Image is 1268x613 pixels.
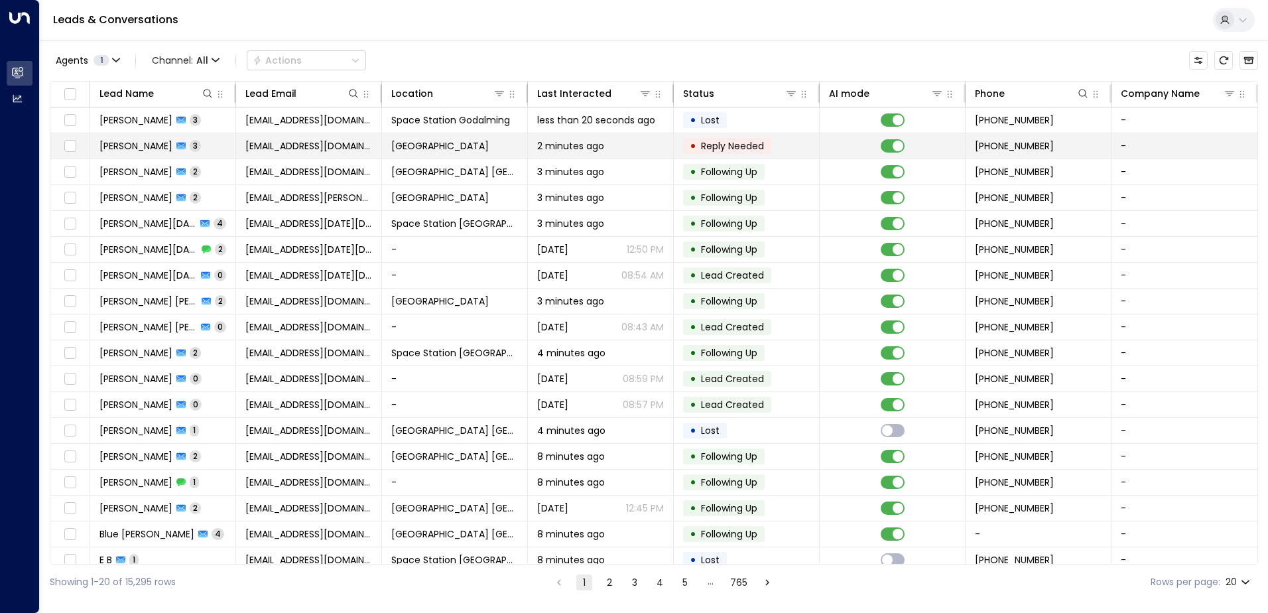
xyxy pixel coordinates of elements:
button: Actions [247,50,366,70]
span: +447387929310 [975,165,1054,178]
span: Alexandra Popescu [99,372,172,385]
span: 1 [190,425,199,436]
td: - [1111,159,1257,184]
span: 4 minutes ago [537,424,605,437]
p: 08:59 PM [623,372,664,385]
td: - [1111,340,1257,366]
span: 0 [214,321,226,332]
span: Samira Jane [99,295,198,308]
span: Toggle select row [62,397,78,413]
span: 0 [190,399,202,410]
div: • [690,549,696,571]
span: 8 minutes ago [537,476,605,489]
span: Following Up [701,217,757,230]
button: Channel:All [147,51,225,70]
div: • [690,445,696,468]
span: Agents [56,56,88,65]
span: Refresh [1214,51,1233,70]
span: Toggle select row [62,241,78,258]
span: Srilu Pola [99,217,196,230]
td: - [966,521,1111,547]
span: Yesterday [537,320,568,334]
span: Space Station Castle Bromwich [391,527,518,541]
div: … [702,575,718,590]
span: 4 [214,218,226,229]
span: less than 20 seconds ago [537,113,655,127]
span: Samira Jane [99,320,197,334]
div: • [690,264,696,287]
p: 08:57 PM [623,398,664,411]
div: Last Interacted [537,86,611,102]
span: Blue Malhi [99,527,194,541]
span: Alexandra Avery [99,450,172,463]
span: Toggle select row [62,448,78,465]
span: +447935246312 [975,320,1054,334]
span: 3 minutes ago [537,295,604,308]
span: alexa5popescu@gmail.com [245,346,372,360]
div: • [690,471,696,494]
div: Phone [975,86,1005,102]
span: 2 [215,243,226,255]
span: 1 [129,554,139,565]
span: blue459@hotmail.co.uk [245,527,372,541]
label: Rows per page: [1151,575,1220,589]
span: Following Up [701,476,757,489]
span: Toggle select all [62,86,78,103]
div: Location [391,86,433,102]
span: Bethany Lovelock [99,476,172,489]
td: - [1111,521,1257,547]
span: Oct 01, 2025 [537,269,568,282]
span: Toggle select row [62,267,78,284]
span: Sophie Lawrenson [99,165,172,178]
span: Toggle select row [62,138,78,155]
p: 08:43 AM [621,320,664,334]
td: - [382,470,528,495]
div: Actions [253,54,302,66]
div: • [690,186,696,209]
span: Toggle select row [62,474,78,491]
span: Following Up [701,295,757,308]
span: Toggle select row [62,345,78,362]
span: sj7@outlook.com [245,320,372,334]
div: Company Name [1121,86,1200,102]
span: Space Station Shrewsbury [391,450,518,463]
div: • [690,290,696,312]
span: Following Up [701,502,757,515]
span: Toggle select row [62,190,78,206]
td: - [382,392,528,417]
span: +447913630018 [975,553,1054,567]
div: AI mode [829,86,944,102]
span: got2bcarl@gmail.com [245,139,372,153]
button: Go to page 765 [728,575,750,590]
div: Status [683,86,798,102]
span: muzesydugy@gmail.com [245,424,372,437]
span: Space Station Hall Green [391,295,489,308]
div: Lead Email [245,86,360,102]
span: Yesterday [537,502,568,515]
span: +447917918740 [975,243,1054,256]
div: • [690,109,696,131]
span: contactme@acknell.co.uk [245,113,372,127]
button: Archived Leads [1239,51,1258,70]
span: 3 minutes ago [537,191,604,204]
span: 0 [214,269,226,281]
span: 2 [190,347,201,358]
span: 1 [94,55,109,66]
span: Following Up [701,346,757,360]
span: Toggle select row [62,319,78,336]
span: Toggle select row [62,371,78,387]
span: alexa5popescu@gmail.com [245,372,372,385]
span: +447917918740 [975,217,1054,230]
span: Space Station Shrewsbury [391,165,518,178]
td: - [1111,418,1257,443]
div: Lead Name [99,86,154,102]
span: srilu.pola@yahoo.co.uk [245,269,372,282]
td: - [382,366,528,391]
div: • [690,342,696,364]
span: Rashad Waller [99,424,172,437]
a: Leads & Conversations [53,12,178,27]
span: sj7@outlook.com [245,295,372,308]
span: 8 minutes ago [537,553,605,567]
div: • [690,393,696,416]
span: Space Station Kings Heath [391,424,518,437]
